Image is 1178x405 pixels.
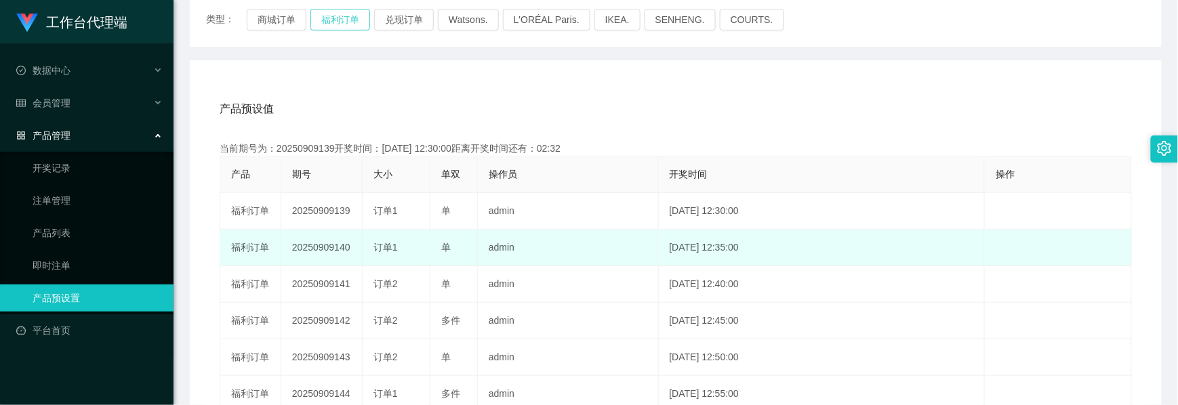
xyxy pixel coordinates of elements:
span: 数据中心 [16,65,70,76]
span: 大小 [373,169,392,179]
td: admin [478,339,659,376]
button: 福利订单 [310,9,370,30]
h1: 工作台代理端 [46,1,127,44]
td: 20250909142 [281,303,363,339]
span: 订单2 [373,351,398,362]
a: 产品预设置 [33,284,163,312]
span: 多件 [441,315,460,326]
button: 商城订单 [247,9,306,30]
a: 图标: dashboard平台首页 [16,317,163,344]
a: 工作台代理端 [16,16,127,27]
span: 操作 [996,169,1015,179]
span: 订单2 [373,315,398,326]
span: 产品管理 [16,130,70,141]
span: 单 [441,242,451,253]
span: 订单2 [373,278,398,289]
td: [DATE] 12:35:00 [659,230,986,266]
a: 开奖记录 [33,154,163,182]
td: [DATE] 12:50:00 [659,339,986,376]
td: admin [478,303,659,339]
span: 操作员 [489,169,517,179]
span: 产品 [231,169,250,179]
td: [DATE] 12:40:00 [659,266,986,303]
a: 即时注单 [33,252,163,279]
button: Watsons. [438,9,499,30]
span: 订单1 [373,205,398,216]
span: 类型： [206,9,247,30]
button: 兑现订单 [374,9,434,30]
img: logo.9652507e.png [16,14,38,33]
span: 订单1 [373,388,398,399]
i: 图标: appstore-o [16,131,26,140]
button: COURTS. [720,9,784,30]
a: 产品列表 [33,219,163,247]
span: 多件 [441,388,460,399]
td: [DATE] 12:30:00 [659,193,986,230]
span: 会员管理 [16,98,70,108]
td: 福利订单 [220,266,281,303]
td: admin [478,193,659,230]
div: 当前期号为：20250909139开奖时间：[DATE] 12:30:00距离开奖时间还有：02:32 [220,142,1132,156]
span: 期号 [292,169,311,179]
td: 福利订单 [220,193,281,230]
td: admin [478,230,659,266]
i: 图标: setting [1157,141,1172,156]
button: SENHENG. [645,9,716,30]
a: 注单管理 [33,187,163,214]
i: 图标: check-circle-o [16,66,26,75]
i: 图标: table [16,98,26,108]
span: 单 [441,205,451,216]
td: 20250909141 [281,266,363,303]
td: 福利订单 [220,303,281,339]
span: 订单1 [373,242,398,253]
span: 开奖时间 [670,169,708,179]
td: 福利订单 [220,339,281,376]
span: 产品预设值 [220,101,274,117]
button: IKEA. [594,9,641,30]
span: 单 [441,351,451,362]
button: L'ORÉAL Paris. [503,9,590,30]
td: 20250909139 [281,193,363,230]
td: [DATE] 12:45:00 [659,303,986,339]
td: admin [478,266,659,303]
span: 单双 [441,169,460,179]
td: 福利订单 [220,230,281,266]
td: 20250909140 [281,230,363,266]
span: 单 [441,278,451,289]
td: 20250909143 [281,339,363,376]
